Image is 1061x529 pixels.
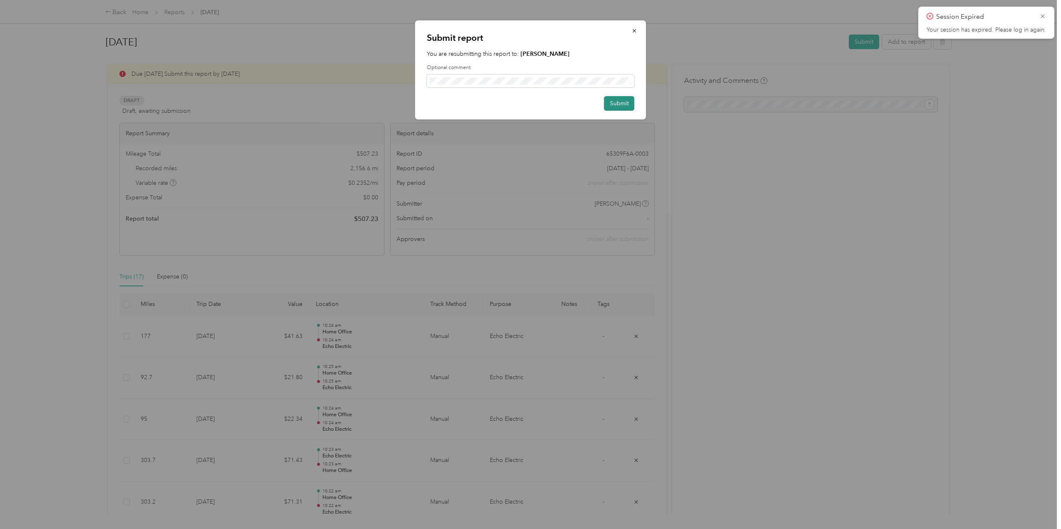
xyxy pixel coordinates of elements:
[427,32,635,44] p: Submit report
[1014,482,1061,529] iframe: Everlance-gr Chat Button Frame
[427,64,635,72] label: Optional comment
[927,26,1046,34] p: Your session has expired. Please log in again.
[521,50,570,57] strong: [PERSON_NAME]
[604,96,635,111] button: Submit
[427,50,635,58] p: You are resubmitting this report to:
[936,12,1034,22] p: Session Expired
